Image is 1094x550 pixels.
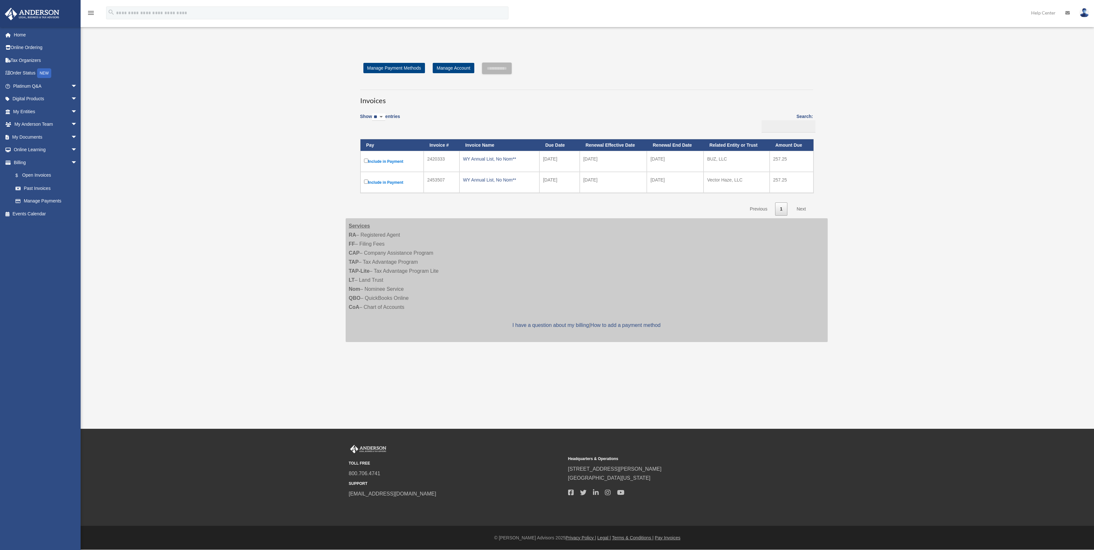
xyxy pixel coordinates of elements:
[9,195,84,208] a: Manage Payments
[704,139,770,151] th: Related Entity or Trust: activate to sort column ascending
[372,113,385,121] select: Showentries
[5,207,87,220] a: Events Calendar
[5,143,87,156] a: Online Learningarrow_drop_down
[3,8,61,20] img: Anderson Advisors Platinum Portal
[568,456,783,462] small: Headquarters & Operations
[5,131,87,143] a: My Documentsarrow_drop_down
[71,93,84,106] span: arrow_drop_down
[647,172,704,193] td: [DATE]
[349,223,370,229] strong: Services
[5,28,87,41] a: Home
[364,178,420,186] label: Include in Payment
[19,172,22,180] span: $
[539,172,580,193] td: [DATE]
[81,534,1094,542] div: © [PERSON_NAME] Advisors 2025
[580,151,647,172] td: [DATE]
[349,460,564,467] small: TOLL FREE
[349,277,355,283] strong: LT
[770,151,813,172] td: 257.25
[9,182,84,195] a: Past Invoices
[568,475,651,481] a: [GEOGRAPHIC_DATA][US_STATE]
[71,143,84,157] span: arrow_drop_down
[770,139,813,151] th: Amount Due: activate to sort column ascending
[5,105,87,118] a: My Entitiesarrow_drop_down
[539,151,580,172] td: [DATE]
[5,93,87,105] a: Digital Productsarrow_drop_down
[364,157,420,165] label: Include in Payment
[360,90,813,106] h3: Invoices
[71,131,84,144] span: arrow_drop_down
[5,118,87,131] a: My Anderson Teamarrow_drop_down
[349,480,564,487] small: SUPPORT
[568,466,662,472] a: [STREET_ADDRESS][PERSON_NAME]
[704,151,770,172] td: BUZ, LLC
[424,151,459,172] td: 2420333
[349,241,355,247] strong: FF
[349,286,360,292] strong: Nom
[5,54,87,67] a: Tax Organizers
[363,63,425,73] a: Manage Payment Methods
[463,154,536,163] div: WY Annual List, No Nom**
[87,11,95,17] a: menu
[364,159,368,163] input: Include in Payment
[5,80,87,93] a: Platinum Q&Aarrow_drop_down
[349,445,388,453] img: Anderson Advisors Platinum Portal
[5,156,84,169] a: Billingarrow_drop_down
[539,139,580,151] th: Due Date: activate to sort column ascending
[349,232,356,238] strong: RA
[433,63,474,73] a: Manage Account
[775,202,787,216] a: 1
[580,172,647,193] td: [DATE]
[647,151,704,172] td: [DATE]
[580,139,647,151] th: Renewal Effective Date: activate to sort column ascending
[349,259,359,265] strong: TAP
[108,9,115,16] i: search
[349,268,370,274] strong: TAP-Lite
[597,535,611,540] a: Legal |
[360,113,400,127] label: Show entries
[349,471,380,476] a: 800.706.4741
[762,120,815,133] input: Search:
[349,250,360,256] strong: CAP
[349,321,824,330] p: |
[5,41,87,54] a: Online Ordering
[770,172,813,193] td: 257.25
[5,67,87,80] a: Order StatusNEW
[792,202,811,216] a: Next
[745,202,772,216] a: Previous
[364,180,368,184] input: Include in Payment
[612,535,654,540] a: Terms & Conditions |
[655,535,680,540] a: Pay Invoices
[37,68,51,78] div: NEW
[9,169,81,182] a: $Open Invoices
[590,322,661,328] a: How to add a payment method
[360,139,424,151] th: Pay: activate to sort column descending
[424,172,459,193] td: 2453507
[647,139,704,151] th: Renewal End Date: activate to sort column ascending
[349,304,360,310] strong: CoA
[1079,8,1089,17] img: User Pic
[71,156,84,169] span: arrow_drop_down
[87,9,95,17] i: menu
[349,295,360,301] strong: QBO
[566,535,596,540] a: Privacy Policy |
[463,175,536,184] div: WY Annual List, No Nom**
[704,172,770,193] td: Vector Haze, LLC
[346,218,828,342] div: – Registered Agent – Filing Fees – Company Assistance Program – Tax Advantage Program – Tax Advan...
[512,322,589,328] a: I have a question about my billing
[459,139,539,151] th: Invoice Name: activate to sort column ascending
[759,113,813,133] label: Search:
[71,118,84,131] span: arrow_drop_down
[71,80,84,93] span: arrow_drop_down
[71,105,84,118] span: arrow_drop_down
[349,491,436,496] a: [EMAIL_ADDRESS][DOMAIN_NAME]
[424,139,459,151] th: Invoice #: activate to sort column ascending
